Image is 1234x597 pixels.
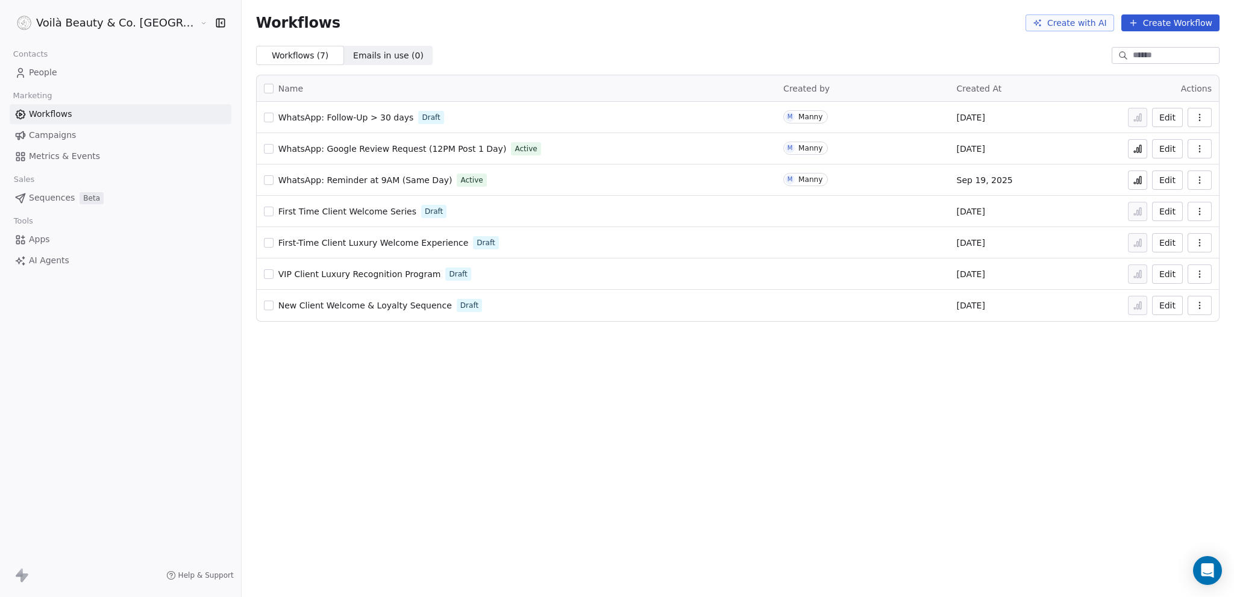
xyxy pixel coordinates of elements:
[278,237,469,249] a: First-Time Client Luxury Welcome Experience
[8,45,53,63] span: Contacts
[29,150,100,163] span: Metrics & Events
[1181,84,1212,93] span: Actions
[353,49,424,62] span: Emails in use ( 0 )
[798,113,822,121] div: Manny
[29,66,57,79] span: People
[957,268,985,280] span: [DATE]
[10,63,231,83] a: People
[1152,170,1183,190] button: Edit
[1152,139,1183,158] button: Edit
[178,570,234,580] span: Help & Support
[278,113,414,122] span: WhatsApp: Follow-Up > 30 days
[29,192,75,204] span: Sequences
[10,188,231,208] a: SequencesBeta
[1152,108,1183,127] button: Edit
[278,144,507,154] span: WhatsApp: Google Review Request (12PM Post 1 Day)
[278,269,441,279] span: VIP Client Luxury Recognition Program
[278,301,452,310] span: New Client Welcome & Loyalty Sequence
[278,299,452,311] a: New Client Welcome & Loyalty Sequence
[278,174,453,186] a: WhatsApp: Reminder at 9AM (Same Day)
[449,269,467,280] span: Draft
[1026,14,1114,31] button: Create with AI
[788,143,793,153] div: M
[957,205,985,217] span: [DATE]
[278,238,469,248] span: First-Time Client Luxury Welcome Experience
[957,237,985,249] span: [DATE]
[957,111,985,123] span: [DATE]
[460,300,478,311] span: Draft
[278,83,303,95] span: Name
[29,254,69,267] span: AI Agents
[29,233,50,246] span: Apps
[957,174,1013,186] span: Sep 19, 2025
[798,175,822,184] div: Manny
[783,84,830,93] span: Created by
[80,192,104,204] span: Beta
[166,570,234,580] a: Help & Support
[1152,233,1183,252] button: Edit
[8,87,57,105] span: Marketing
[1152,264,1183,284] button: Edit
[14,13,191,33] button: Voilà Beauty & Co. [GEOGRAPHIC_DATA]
[957,143,985,155] span: [DATE]
[10,251,231,270] a: AI Agents
[1193,556,1222,585] div: Open Intercom Messenger
[957,84,1002,93] span: Created At
[17,16,31,30] img: Voila_Beauty_And_Co_Logo.png
[798,144,822,152] div: Manny
[1121,14,1220,31] button: Create Workflow
[10,104,231,124] a: Workflows
[788,175,793,184] div: M
[29,129,76,142] span: Campaigns
[10,125,231,145] a: Campaigns
[8,170,40,189] span: Sales
[1152,202,1183,221] button: Edit
[36,15,197,31] span: Voilà Beauty & Co. [GEOGRAPHIC_DATA]
[425,206,443,217] span: Draft
[422,112,440,123] span: Draft
[278,207,416,216] span: First Time Client Welcome Series
[278,268,441,280] a: VIP Client Luxury Recognition Program
[957,299,985,311] span: [DATE]
[1152,296,1183,315] button: Edit
[515,143,537,154] span: Active
[29,108,72,120] span: Workflows
[278,175,453,185] span: WhatsApp: Reminder at 9AM (Same Day)
[278,143,507,155] a: WhatsApp: Google Review Request (12PM Post 1 Day)
[477,237,495,248] span: Draft
[460,175,483,186] span: Active
[10,230,231,249] a: Apps
[278,111,414,123] a: WhatsApp: Follow-Up > 30 days
[788,112,793,122] div: M
[10,146,231,166] a: Metrics & Events
[8,212,38,230] span: Tools
[256,14,340,31] span: Workflows
[278,205,416,217] a: First Time Client Welcome Series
